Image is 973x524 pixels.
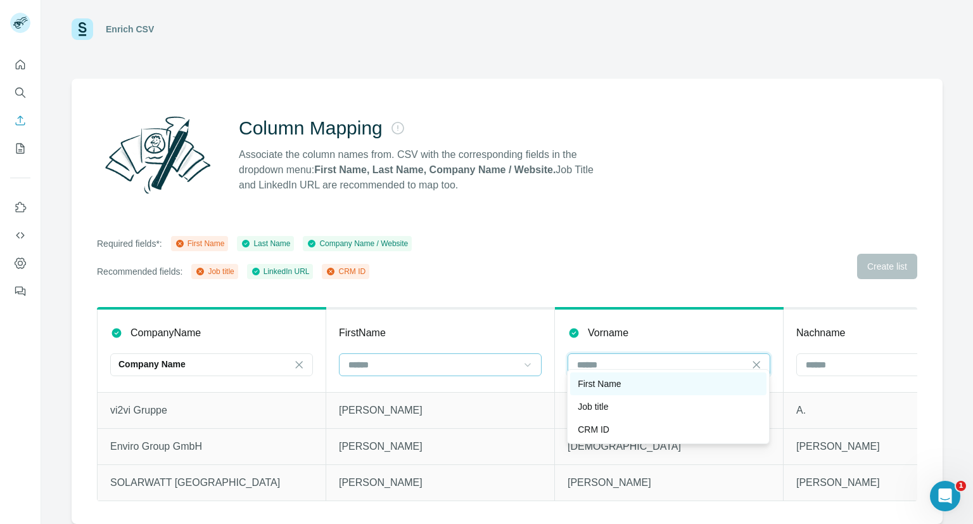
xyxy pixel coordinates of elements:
button: Quick start [10,53,30,76]
p: Recommended fields: [97,265,182,278]
span: 1 [956,481,966,491]
p: SOLARWATT [GEOGRAPHIC_DATA] [110,475,313,490]
strong: First Name, Last Name, Company Name / Website. [314,164,556,175]
iframe: Intercom live chat [930,481,960,511]
button: Enrich CSV [10,109,30,132]
div: Job title [195,266,234,277]
button: Use Surfe on LinkedIn [10,196,30,219]
p: CRM ID [578,423,609,436]
p: [PERSON_NAME] [339,475,542,490]
h2: Column Mapping [239,117,383,140]
img: Surfe Logo [72,18,93,40]
p: vi2vi Gruppe [110,403,313,418]
p: Nachname [796,325,845,341]
div: CRM ID [326,266,366,277]
p: [DEMOGRAPHIC_DATA] [568,439,770,454]
img: Surfe Illustration - Column Mapping [97,109,219,200]
p: Vorname [588,325,628,341]
button: Search [10,81,30,104]
button: Dashboard [10,252,30,275]
button: My lists [10,137,30,160]
div: Enrich CSV [106,23,154,36]
p: [PERSON_NAME] [339,439,542,454]
p: Job title [578,400,608,413]
p: [PERSON_NAME] [339,403,542,418]
div: LinkedIn URL [251,266,310,277]
button: Use Surfe API [10,224,30,247]
p: Associate the column names from. CSV with the corresponding fields in the dropdown menu: Job Titl... [239,147,605,193]
p: First Name [578,377,621,390]
p: Enviro Group GmbH [110,439,313,454]
div: First Name [175,238,225,249]
p: [PERSON_NAME] [568,475,770,490]
button: Feedback [10,280,30,303]
div: Last Name [241,238,290,249]
div: Company Name / Website [307,238,408,249]
p: Required fields*: [97,237,162,250]
p: FirstName [339,325,386,341]
p: Company Name [118,358,186,370]
p: CompanyName [130,325,201,341]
